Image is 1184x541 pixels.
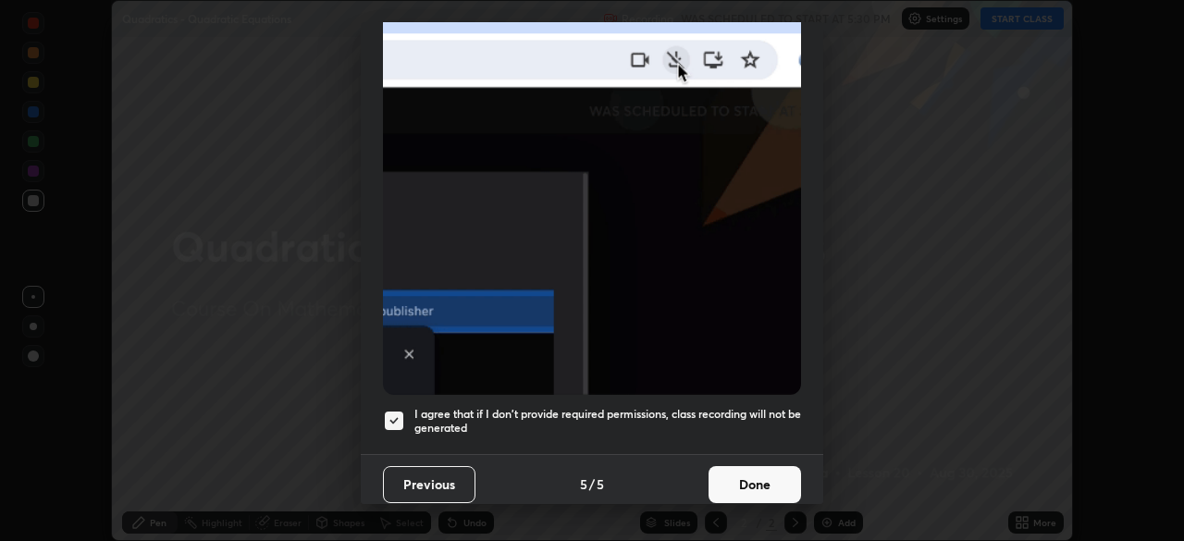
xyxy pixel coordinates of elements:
[589,474,595,494] h4: /
[383,466,475,503] button: Previous
[580,474,587,494] h4: 5
[597,474,604,494] h4: 5
[414,407,801,436] h5: I agree that if I don't provide required permissions, class recording will not be generated
[709,466,801,503] button: Done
